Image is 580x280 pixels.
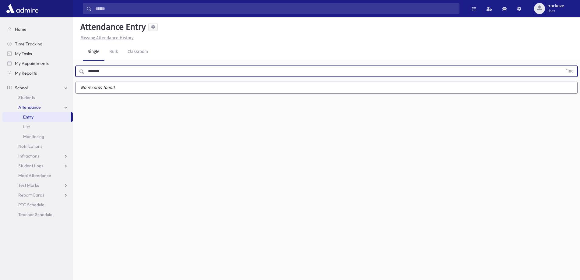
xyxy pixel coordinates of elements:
a: Students [2,93,73,102]
span: Students [18,95,35,100]
a: Report Cards [2,190,73,200]
span: Teacher Schedule [18,212,52,217]
input: Search [92,3,459,14]
a: Missing Attendance History [78,35,134,41]
a: Meal Attendance [2,171,73,180]
a: Time Tracking [2,39,73,49]
a: My Tasks [2,49,73,58]
a: Test Marks [2,180,73,190]
span: Report Cards [18,192,44,198]
a: Entry [2,112,71,122]
span: Time Tracking [15,41,42,47]
a: Student Logs [2,161,73,171]
a: Classroom [123,44,153,61]
span: Entry [23,114,33,120]
a: Attendance [2,102,73,112]
span: My Reports [15,70,37,76]
label: No records found. [76,82,577,93]
u: Missing Attendance History [80,35,134,41]
a: PTC Schedule [2,200,73,210]
h5: Attendance Entry [78,22,146,32]
span: Notifications [18,144,42,149]
a: Infractions [2,151,73,161]
span: Test Marks [18,183,39,188]
span: School [15,85,28,90]
span: PTC Schedule [18,202,44,207]
span: Student Logs [18,163,43,168]
a: My Reports [2,68,73,78]
span: Meal Attendance [18,173,51,178]
span: User [547,9,564,13]
span: Attendance [18,105,41,110]
span: My Appointments [15,61,49,66]
a: Home [2,24,73,34]
span: rrockove [547,4,564,9]
a: Teacher Schedule [2,210,73,219]
span: List [23,124,30,129]
a: Notifications [2,141,73,151]
span: Home [15,27,26,32]
button: Find [562,66,577,76]
img: AdmirePro [5,2,40,15]
a: School [2,83,73,93]
a: My Appointments [2,58,73,68]
a: Monitoring [2,132,73,141]
span: Monitoring [23,134,44,139]
a: List [2,122,73,132]
a: Single [83,44,104,61]
span: Infractions [18,153,39,159]
span: My Tasks [15,51,32,56]
a: Bulk [104,44,123,61]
